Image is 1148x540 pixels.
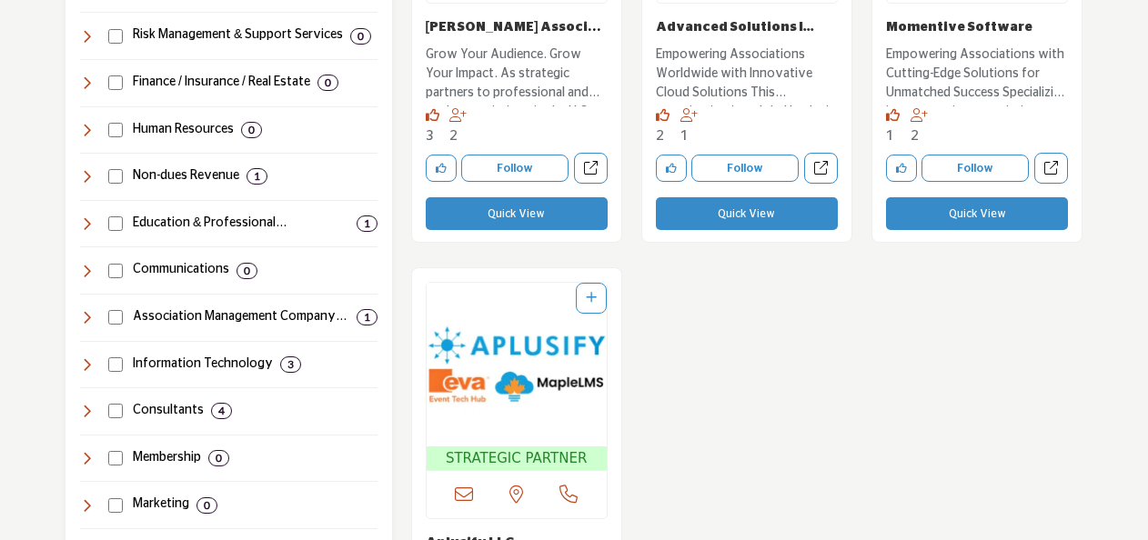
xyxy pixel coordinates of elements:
h4: Communications: Services for messaging, public relations, video production, webinars, and content... [133,261,229,279]
b: 0 [325,76,331,89]
span: 2 [911,129,919,143]
b: 3 [287,358,294,371]
h4: Risk Management & Support Services: Services for cancellation insurance and transportation soluti... [133,26,343,45]
span: STRATEGIC PARTNER [430,448,603,469]
button: Like company [886,155,917,182]
span: 2 [656,129,664,143]
i: Likes [656,108,670,122]
h4: Non-dues Revenue: Programs like affinity partnerships, sponsorships, and other revenue-generating... [133,167,239,185]
button: Follow [921,155,1029,182]
div: 0 Results For Communications [237,263,257,279]
p: Empowering Associations with Cutting-Edge Solutions for Unmatched Success Specializing in empower... [886,45,1068,106]
h3: Momentive Software [886,17,1068,36]
div: 1 Results For Education & Professional Development [357,215,378,232]
p: Grow Your Audience. Grow Your Impact. As strategic partners to professional and trade association... [426,45,608,106]
div: 4 Results For Consultants [211,403,232,419]
b: 0 [357,30,364,43]
b: 0 [244,265,250,277]
b: 0 [216,452,222,465]
h4: Education & Professional Development: Training, certification, career development, and learning s... [133,215,349,233]
div: Followers [680,107,701,147]
b: 1 [364,217,370,230]
i: Like [886,108,900,122]
input: Select Membership checkbox [108,451,123,465]
button: Quick View [886,197,1068,230]
div: 0 Results For Membership [208,450,229,466]
b: 0 [204,499,210,512]
i: Likes [426,108,439,122]
img: Aplusify LLC [427,283,607,446]
div: 0 Results For Marketing [196,497,217,514]
b: 0 [248,124,255,136]
p: Empowering Associations Worldwide with Innovative Cloud Solutions This organization is a global l... [656,45,838,106]
input: Select Consultants checkbox [108,404,123,418]
button: Follow [691,155,799,182]
div: Followers [911,107,931,147]
h3: Advanced Solutions International, ASI [656,17,838,36]
button: Like company [426,155,457,182]
input: Select Information Technology checkbox [108,357,123,372]
a: Add To List [586,292,597,305]
h4: Human Resources: Services and solutions for employee management, benefits, recruiting, compliance... [133,121,234,139]
b: 1 [254,170,260,183]
button: Follow [461,155,569,182]
span: 1 [680,129,689,143]
h4: Marketing: Strategies and services for audience acquisition, branding, research, and digital and ... [133,495,189,514]
h3: Naylor Association Solutions [426,17,608,36]
input: Select Human Resources checkbox [108,123,123,137]
h4: Consultants: Expert guidance across various areas, including technology, marketing, leadership, f... [133,402,204,420]
input: Select Education & Professional Development checkbox [108,216,123,231]
b: 4 [218,405,225,417]
input: Select Risk Management & Support Services checkbox [108,29,123,44]
a: Empowering Associations Worldwide with Innovative Cloud Solutions This organization is a global l... [656,41,838,106]
a: Empowering Associations with Cutting-Edge Solutions for Unmatched Success Specializing in empower... [886,41,1068,106]
button: Like company [656,155,687,182]
input: Select Association Management Company (AMC) checkbox [108,310,123,325]
a: Open Listing in new tab [427,283,607,471]
div: 3 Results For Information Technology [280,356,301,373]
a: Open naylor-association-solutions in new tab [574,153,608,185]
b: 1 [364,311,370,324]
a: Grow Your Audience. Grow Your Impact. As strategic partners to professional and trade association... [426,41,608,106]
div: Followers [449,107,470,147]
a: Momentive Software [886,21,1032,34]
h4: Information Technology: Technology solutions, including software, cybersecurity, cloud computing,... [133,355,273,374]
input: Select Marketing checkbox [108,498,123,513]
div: 0 Results For Finance / Insurance / Real Estate [317,75,338,91]
a: Advanced Solutions I... [656,21,814,34]
span: 2 [449,129,458,143]
a: Open momentive-software in new tab [1034,153,1068,185]
div: 0 Results For Risk Management & Support Services [350,28,371,45]
div: 1 Results For Non-dues Revenue [247,168,267,185]
h4: Association Management Company (AMC): Professional management, strategic guidance, and operationa... [133,308,349,326]
button: Quick View [656,197,838,230]
div: 1 Results For Association Management Company (AMC) [357,309,378,325]
h4: Membership: Services and strategies for member engagement, retention, communication, and research... [133,449,201,467]
input: Select Non-dues Revenue checkbox [108,169,123,184]
button: Quick View [426,197,608,230]
h4: Finance / Insurance / Real Estate: Financial management, accounting, insurance, banking, payroll,... [133,74,310,92]
span: 3 [426,129,434,143]
a: Open advanced-solutions-international in new tab [804,153,838,185]
input: Select Finance / Insurance / Real Estate checkbox [108,75,123,90]
span: 1 [886,129,894,143]
input: Select Communications checkbox [108,264,123,278]
div: 0 Results For Human Resources [241,122,262,138]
